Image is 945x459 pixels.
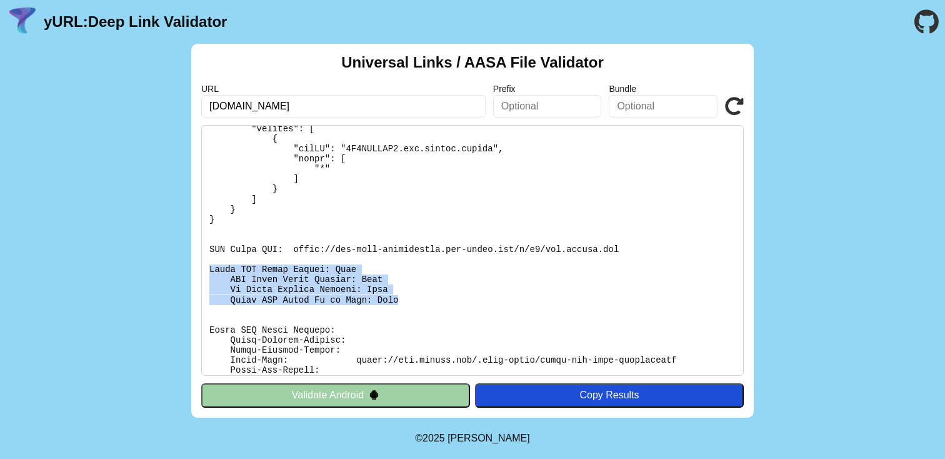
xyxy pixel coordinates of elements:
h2: Universal Links / AASA File Validator [341,54,604,71]
label: Prefix [493,84,602,94]
a: yURL:Deep Link Validator [44,13,227,31]
pre: Lorem ipsu do: sitam://con.adipis.eli/.sedd-eiusm/tempo-inc-utla-etdoloremag Al Enimadmi: Veni Qu... [201,125,744,376]
a: Michael Ibragimchayev's Personal Site [447,433,530,443]
footer: © [415,418,529,459]
span: 2025 [422,433,445,443]
div: Copy Results [481,390,737,401]
button: Copy Results [475,383,744,407]
button: Validate Android [201,383,470,407]
label: URL [201,84,486,94]
label: Bundle [609,84,717,94]
input: Required [201,95,486,118]
input: Optional [493,95,602,118]
input: Optional [609,95,717,118]
img: droidIcon.svg [369,390,379,400]
img: yURL Logo [6,6,39,38]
